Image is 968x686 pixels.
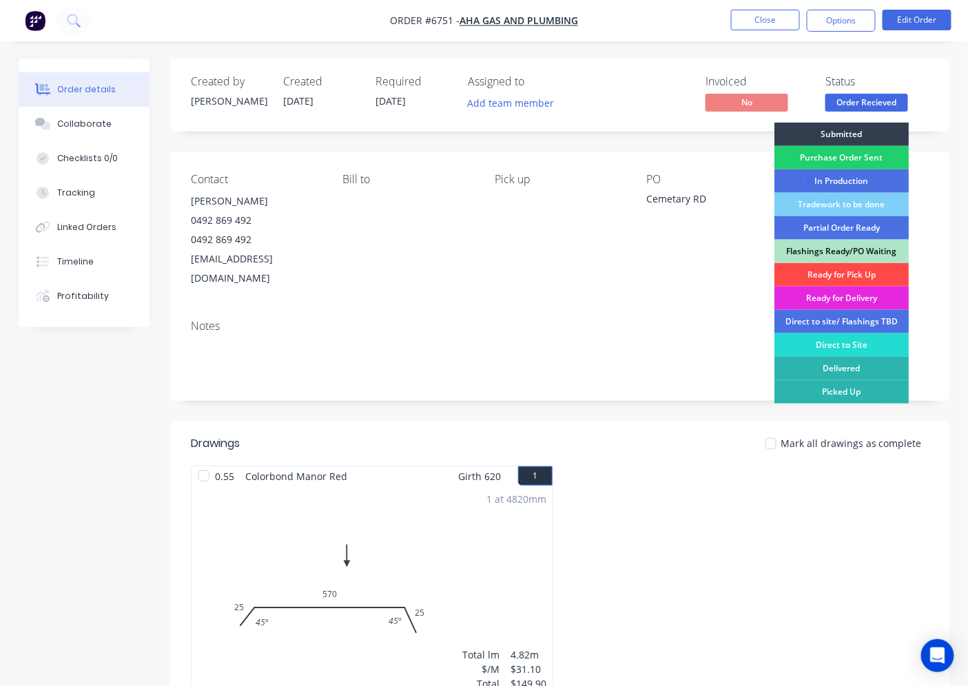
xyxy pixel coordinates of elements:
[495,173,625,186] div: Pick up
[774,240,909,263] div: Flashings Ready/PO Waiting
[209,466,240,486] span: 0.55
[375,75,451,88] div: Required
[468,75,606,88] div: Assigned to
[774,310,909,333] div: Direct to site/ Flashings TBD
[375,94,406,107] span: [DATE]
[460,94,562,112] button: Add team member
[191,94,267,108] div: [PERSON_NAME]
[19,72,150,107] button: Order details
[774,380,909,404] div: Picked Up
[57,221,116,233] div: Linked Orders
[19,141,150,176] button: Checklists 0/0
[883,10,951,30] button: Edit Order
[825,75,929,88] div: Status
[191,435,240,452] div: Drawings
[511,647,547,662] div: 4.82m
[390,14,460,28] span: Order #6751 -
[774,333,909,357] div: Direct to Site
[825,94,908,114] button: Order Recieved
[57,118,112,130] div: Collaborate
[807,10,876,32] button: Options
[511,662,547,676] div: $31.10
[191,230,321,249] div: 0492 869 492
[191,191,321,211] div: [PERSON_NAME]
[57,83,116,96] div: Order details
[191,191,321,288] div: [PERSON_NAME]0492 869 4920492 869 492[EMAIL_ADDRESS][DOMAIN_NAME]
[25,10,45,31] img: Factory
[774,146,909,169] div: Purchase Order Sent
[774,193,909,216] div: Tradework to be done
[191,173,321,186] div: Contact
[774,169,909,193] div: In Production
[283,94,313,107] span: [DATE]
[19,245,150,279] button: Timeline
[774,123,909,146] div: Submitted
[774,216,909,240] div: Partial Order Ready
[647,173,777,186] div: PO
[240,466,353,486] span: Colorbond Manor Red
[57,290,109,302] div: Profitability
[463,662,500,676] div: $/M
[647,191,777,211] div: Cemetary RD
[283,75,359,88] div: Created
[57,187,95,199] div: Tracking
[706,75,809,88] div: Invoiced
[57,152,118,165] div: Checklists 0/0
[487,492,547,506] div: 1 at 4820mm
[706,94,788,111] span: No
[774,357,909,380] div: Delivered
[343,173,473,186] div: Bill to
[463,647,500,662] div: Total lm
[191,75,267,88] div: Created by
[57,256,94,268] div: Timeline
[191,211,321,230] div: 0492 869 492
[731,10,800,30] button: Close
[459,466,502,486] span: Girth 620
[774,263,909,287] div: Ready for Pick Up
[468,94,562,112] button: Add team member
[774,287,909,310] div: Ready for Delivery
[191,249,321,288] div: [EMAIL_ADDRESS][DOMAIN_NAME]
[19,176,150,210] button: Tracking
[19,279,150,313] button: Profitability
[518,466,553,486] button: 1
[19,210,150,245] button: Linked Orders
[921,639,954,672] div: Open Intercom Messenger
[19,107,150,141] button: Collaborate
[191,320,929,333] div: Notes
[825,94,908,111] span: Order Recieved
[460,14,578,28] a: AHA Gas and Plumbing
